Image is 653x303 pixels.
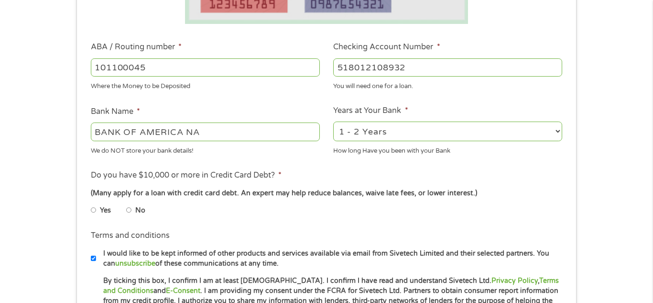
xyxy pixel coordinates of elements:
[491,277,538,285] a: Privacy Policy
[91,107,140,117] label: Bank Name
[333,42,440,52] label: Checking Account Number
[91,79,320,91] div: Where the Money to be Deposited
[91,231,170,241] label: Terms and conditions
[103,277,559,295] a: Terms and Conditions
[333,79,562,91] div: You will need one for a loan.
[115,259,155,268] a: unsubscribe
[96,248,565,269] label: I would like to be kept informed of other products and services available via email from Sivetech...
[100,205,111,216] label: Yes
[333,106,408,116] label: Years at Your Bank
[135,205,145,216] label: No
[333,58,562,77] input: 345634636
[333,143,562,156] div: How long Have you been with your Bank
[91,42,182,52] label: ABA / Routing number
[91,170,282,180] label: Do you have $10,000 or more in Credit Card Debt?
[91,58,320,77] input: 263177916
[91,143,320,156] div: We do NOT store your bank details!
[166,287,200,295] a: E-Consent
[91,188,562,199] div: (Many apply for a loan with credit card debt. An expert may help reduce balances, waive late fees...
